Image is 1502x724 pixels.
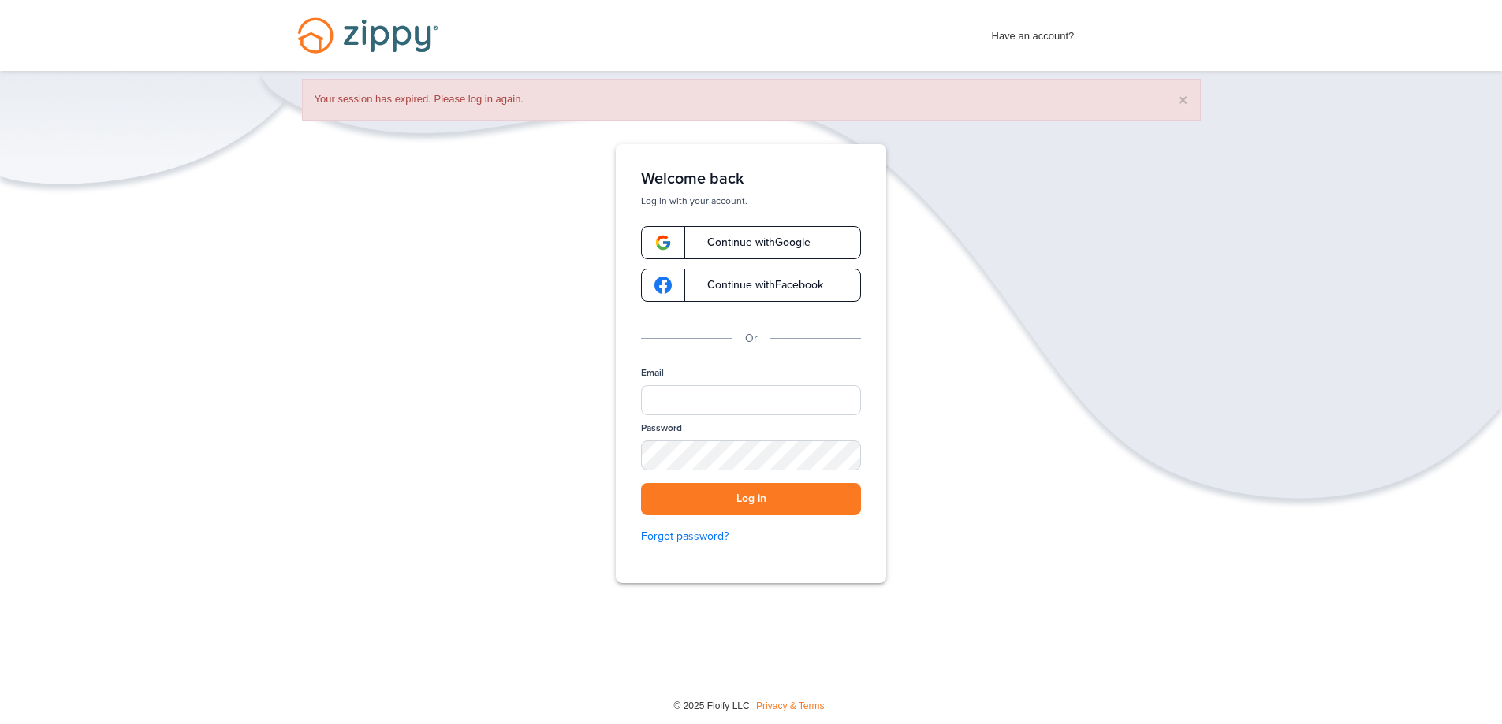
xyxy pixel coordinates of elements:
[654,277,672,294] img: google-logo
[673,700,749,711] span: © 2025 Floify LLC
[691,237,811,248] span: Continue with Google
[641,483,861,515] button: Log in
[641,421,682,435] label: Password
[641,195,861,207] p: Log in with your account.
[756,700,824,711] a: Privacy & Terms
[745,330,758,347] p: Or
[691,280,823,291] span: Continue with Facebook
[641,440,861,470] input: Password
[654,234,672,251] img: google-logo
[641,366,664,380] label: Email
[641,269,861,302] a: google-logoContinue withFacebook
[1178,91,1187,108] button: ×
[641,528,861,545] a: Forgot password?
[641,226,861,259] a: google-logoContinue withGoogle
[992,20,1075,45] span: Have an account?
[641,385,861,415] input: Email
[302,79,1201,121] div: Your session has expired. Please log in again.
[641,169,861,188] h1: Welcome back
